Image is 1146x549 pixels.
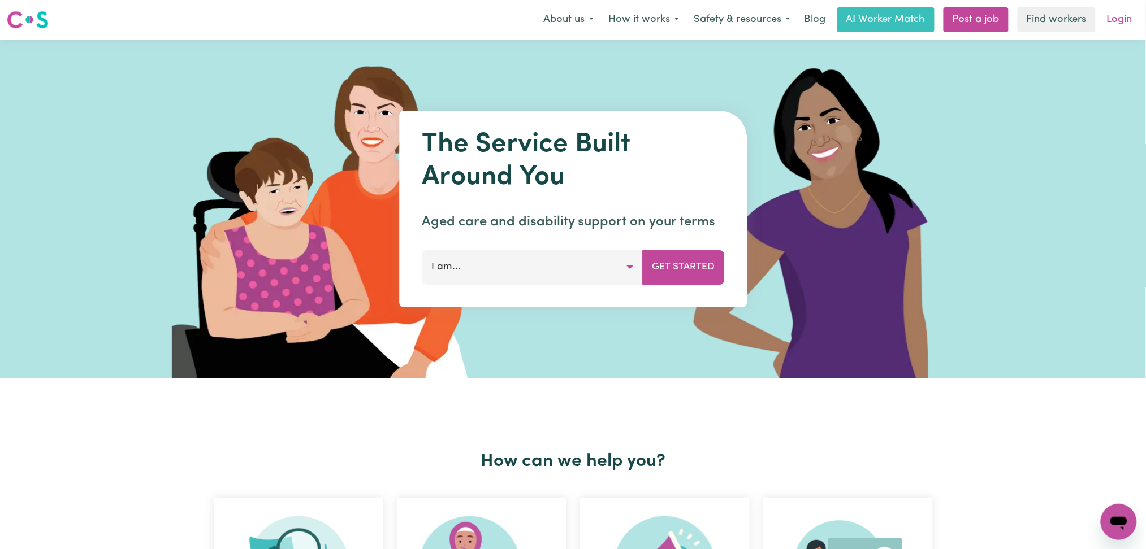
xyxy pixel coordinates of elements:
a: Post a job [944,7,1009,32]
p: Aged care and disability support on your terms [422,212,724,232]
button: I am... [422,250,643,284]
a: AI Worker Match [837,7,935,32]
button: About us [536,8,601,32]
iframe: Button to launch messaging window [1101,504,1137,540]
button: How it works [601,8,686,32]
img: Careseekers logo [7,10,49,30]
a: Find workers [1018,7,1096,32]
a: Blog [798,7,833,32]
a: Careseekers logo [7,7,49,33]
h2: How can we help you? [207,451,940,472]
button: Safety & resources [686,8,798,32]
button: Get Started [642,250,724,284]
h1: The Service Built Around You [422,129,724,194]
a: Login [1100,7,1139,32]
